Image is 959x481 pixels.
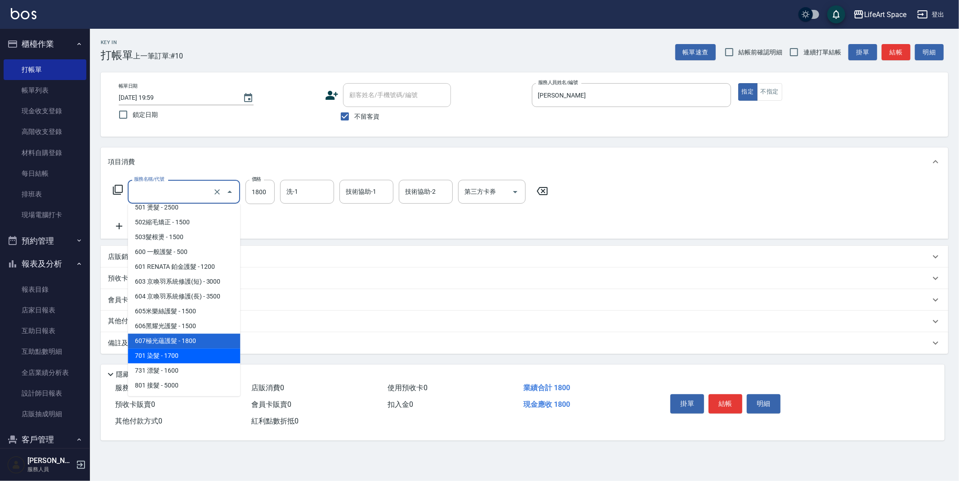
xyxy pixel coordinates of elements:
a: 店家日報表 [4,300,86,321]
span: 801 接髮 - 5000 [128,378,240,393]
span: 現金應收 1800 [523,400,570,409]
button: 不指定 [757,83,782,101]
a: 全店業績分析表 [4,362,86,383]
button: 報表及分析 [4,252,86,276]
button: 客戶管理 [4,428,86,451]
button: 櫃檯作業 [4,32,86,56]
p: 隱藏業績明細 [116,370,156,379]
div: 備註及來源 [101,332,948,354]
div: 店販銷售 [101,246,948,267]
span: 服務消費 1800 [115,383,160,392]
span: 會員卡販賣 0 [251,400,291,409]
div: 會員卡銷售 [101,289,948,311]
span: 502縮毛矯正 - 1500 [128,215,240,230]
h5: [PERSON_NAME] [27,456,73,465]
h3: 打帳單 [101,49,133,62]
label: 價格 [252,176,261,183]
span: 不留客資 [354,112,379,121]
span: 預收卡販賣 0 [115,400,155,409]
button: 指定 [738,83,758,101]
span: 701 染髮 - 1700 [128,348,240,363]
span: 業績合計 1800 [523,383,570,392]
a: 帳單列表 [4,80,86,101]
span: 603 京喚羽系統修護(短) - 3000 [128,274,240,289]
a: 設計師日報表 [4,383,86,404]
span: 扣入金 0 [388,400,413,409]
span: 連續打單結帳 [803,48,841,57]
button: 結帳 [709,394,742,413]
h2: Key In [101,40,133,45]
span: 紅利點數折抵 0 [251,417,299,425]
p: 項目消費 [108,157,135,167]
button: 結帳 [882,44,910,61]
span: 604 京喚羽系統修護(長) - 3500 [128,289,240,304]
img: Person [7,456,25,474]
button: 掛單 [670,394,704,413]
a: 互助日報表 [4,321,86,341]
div: 項目消費 [101,147,948,176]
span: 鎖定日期 [133,110,158,120]
span: 607極光蘊護髮 - 1800 [128,334,240,348]
span: 601 RENATA 鉑金護髮 - 1200 [128,259,240,274]
button: Close [223,185,237,199]
label: 服務名稱/代號 [134,176,164,183]
p: 會員卡銷售 [108,295,142,305]
span: 其他付款方式 0 [115,417,162,425]
a: 報表目錄 [4,279,86,300]
p: 其他付款方式 [108,316,153,326]
button: 帳單速查 [675,44,716,61]
a: 材料自購登錄 [4,143,86,163]
p: 預收卡販賣 [108,274,142,283]
p: 備註及來源 [108,338,142,348]
span: 結帳前確認明細 [739,48,783,57]
a: 排班表 [4,184,86,205]
span: 501 燙髮 - 2500 [128,200,240,215]
div: LifeArt Space [864,9,906,20]
button: Open [508,185,522,199]
button: 明細 [747,394,781,413]
button: 登出 [914,6,948,23]
label: 帳單日期 [119,83,138,89]
div: 其他付款方式 [101,311,948,332]
img: Logo [11,8,36,19]
label: 服務人員姓名/編號 [538,79,578,86]
button: 掛單 [848,44,877,61]
span: 使用預收卡 0 [388,383,428,392]
span: 503髮根燙 - 1500 [128,230,240,245]
input: YYYY/MM/DD hh:mm [119,90,234,105]
a: 現金收支登錄 [4,101,86,121]
button: Clear [211,186,223,198]
a: 打帳單 [4,59,86,80]
span: 上一筆訂單:#10 [133,50,183,62]
span: 600 一般護髮 - 500 [128,245,240,259]
button: 預約管理 [4,229,86,253]
button: LifeArt Space [850,5,910,24]
p: 服務人員 [27,465,73,473]
button: 明細 [915,44,944,61]
button: Choose date, selected date is 2025-09-15 [237,87,259,109]
a: 現場電腦打卡 [4,205,86,225]
span: 店販消費 0 [251,383,284,392]
a: 每日結帳 [4,163,86,184]
span: 606黑耀光護髮 - 1500 [128,319,240,334]
a: 互助點數明細 [4,341,86,362]
div: 預收卡販賣 [101,267,948,289]
a: 高階收支登錄 [4,121,86,142]
span: 731 漂髮 - 1600 [128,363,240,378]
p: 店販銷售 [108,252,135,262]
span: 605米樂絲護髮 - 1500 [128,304,240,319]
button: save [827,5,845,23]
a: 店販抽成明細 [4,404,86,424]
